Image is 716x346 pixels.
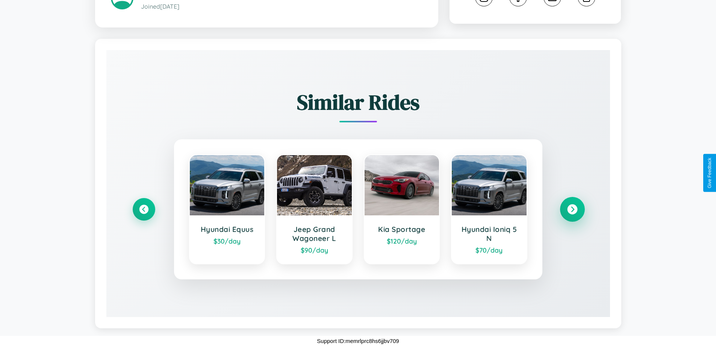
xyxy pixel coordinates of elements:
a: Hyundai Equus$30/day [189,154,265,264]
div: $ 120 /day [372,237,432,245]
div: $ 90 /day [285,246,344,254]
p: Joined [DATE] [141,1,422,12]
div: Give Feedback [707,158,712,188]
h3: Hyundai Ioniq 5 N [459,225,519,243]
div: $ 70 /day [459,246,519,254]
h3: Kia Sportage [372,225,432,234]
h2: Similar Rides [133,88,584,117]
div: $ 30 /day [197,237,257,245]
a: Kia Sportage$120/day [364,154,440,264]
h3: Jeep Grand Wagoneer L [285,225,344,243]
a: Jeep Grand Wagoneer L$90/day [276,154,353,264]
h3: Hyundai Equus [197,225,257,234]
p: Support ID: memrlprc8hs6jjbv709 [317,336,399,346]
a: Hyundai Ioniq 5 N$70/day [451,154,527,264]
